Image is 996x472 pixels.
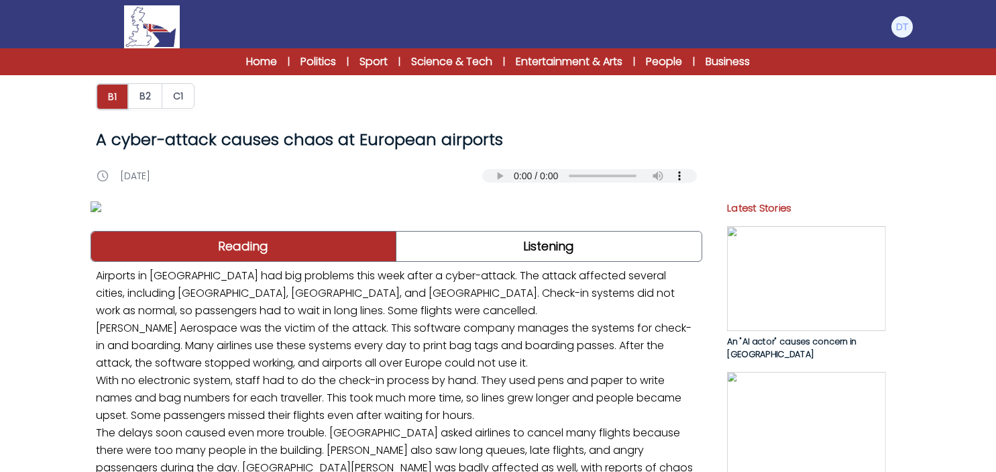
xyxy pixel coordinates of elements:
[396,232,702,261] a: Listening
[693,55,695,68] span: |
[726,226,885,331] img: nFWkG8hTMZyk2tDKsFUmAPZdbsZqawhQPrljhxus.jpg
[398,55,400,68] span: |
[891,16,913,38] img: Diana Tocutiu
[124,5,179,48] img: Logo
[288,55,290,68] span: |
[162,83,195,109] button: C1
[91,232,396,261] a: Reading
[246,54,277,70] a: Home
[516,54,622,70] a: Entertainment & Arts
[726,201,885,216] p: Latest Stories
[646,54,682,70] a: People
[503,55,505,68] span: |
[411,54,492,70] a: Science & Tech
[96,129,697,150] h1: A cyber-attack causes chaos at European airports
[726,336,856,361] span: An "AI actor" causes concern in [GEOGRAPHIC_DATA]
[128,83,162,109] button: B2
[91,201,702,212] img: PO0bDhNOrIdDgExna1JM4j7x6YBU1TOSXvNWk307.jpg
[129,83,162,110] a: B2
[633,55,635,68] span: |
[706,54,750,70] a: Business
[300,54,336,70] a: Politics
[120,169,150,183] p: [DATE]
[359,54,388,70] a: Sport
[82,5,222,48] a: Logo
[482,169,697,183] audio: Your browser does not support the audio element.
[726,226,885,361] a: An "AI actor" causes concern in [GEOGRAPHIC_DATA]
[96,83,129,110] button: B1
[162,83,195,110] a: C1
[347,55,349,68] span: |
